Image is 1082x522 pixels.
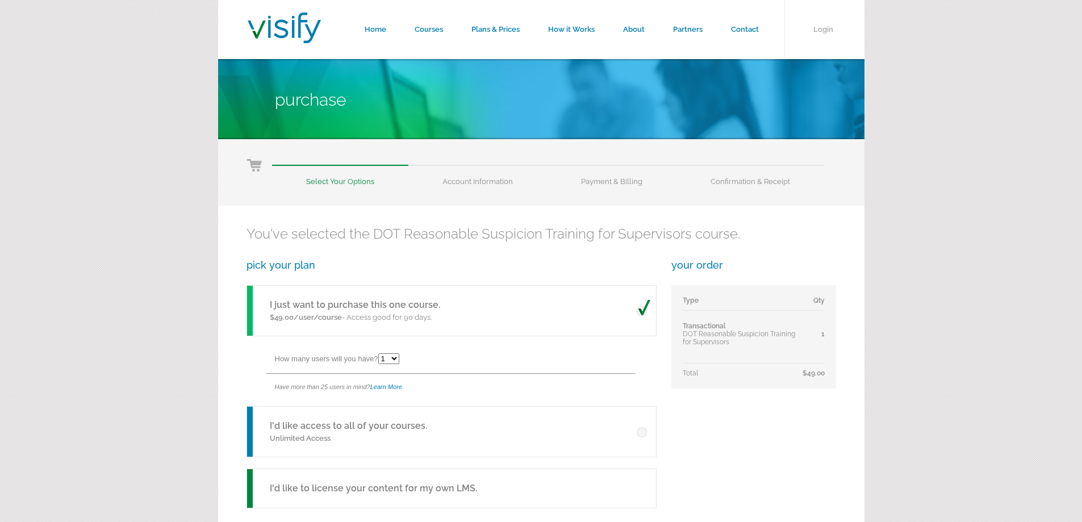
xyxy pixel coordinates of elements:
[270,420,427,431] a: I'd like access to all of your courses.
[270,313,342,321] span: $49.00/user/course
[683,322,726,330] span: Transactional
[676,165,824,186] li: Confirmation & Receipt
[683,297,803,311] td: Type
[275,348,655,373] div: How many users will you have?
[671,259,836,271] h3: your order
[247,259,655,271] h3: pick your plan
[683,330,795,346] span: DOT Reasonable Suspicion Training for Supervisors
[247,225,836,242] h2: You've selected the DOT Reasonable Suspicion Training for Supervisors course.
[803,369,825,377] span: $49.00
[803,330,825,338] div: 1
[275,90,346,110] span: Purchase
[270,482,477,495] h5: I'd like to license your content for my own LMS.
[370,383,402,390] a: Learn More
[683,364,803,378] td: Total
[408,165,547,186] li: Account Information
[803,297,825,311] td: Qty
[547,165,676,186] li: Payment & Billing
[272,165,408,186] li: Select Your Options
[270,298,440,312] h5: I just want to purchase this one course.
[248,12,321,43] img: Visify Training
[275,374,655,400] div: Have more than 25 users in mind?
[270,434,331,442] span: Unlimited Access
[270,312,440,323] p: - Access good for 90 days.
[247,469,655,508] a: I'd like to license your content for my own LMS.
[248,30,321,47] a: Visify Training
